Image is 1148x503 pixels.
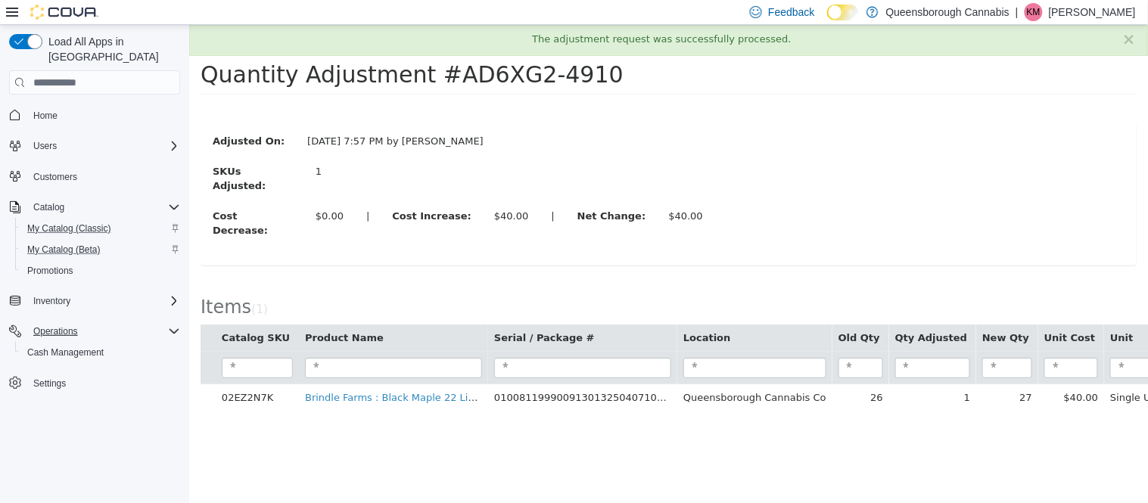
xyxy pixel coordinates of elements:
span: Home [27,105,180,124]
button: Catalog [27,198,70,216]
button: Users [3,135,186,157]
span: Operations [27,322,180,340]
span: Cash Management [27,346,104,359]
button: New Qty [793,306,843,321]
div: $0.00 [126,184,154,199]
label: SKUs Adjusted: [12,139,115,169]
p: Queensborough Cannabis [886,3,1010,21]
button: Promotions [15,260,186,281]
input: Dark Mode [827,5,859,20]
button: Users [27,137,63,155]
button: My Catalog (Beta) [15,239,186,260]
button: Customers [3,166,186,188]
td: $40.00 [849,359,915,387]
button: Catalog SKU [33,306,104,321]
div: $40.00 [305,184,340,199]
a: My Catalog (Beta) [21,241,107,259]
button: Location [494,306,544,321]
a: Brindle Farms : Black Maple 22 Live Rosin (1g) [116,367,344,378]
span: Users [27,137,180,155]
span: My Catalog (Beta) [27,244,101,256]
div: $40.00 [479,184,514,199]
span: Home [33,110,58,122]
span: My Catalog (Classic) [27,222,111,234]
a: Cash Management [21,343,110,362]
button: × [933,7,947,23]
span: Settings [27,374,180,393]
a: Customers [27,168,83,186]
button: Old Qty [649,306,694,321]
td: 26 [643,359,700,387]
button: My Catalog (Classic) [15,218,186,239]
button: Operations [27,322,84,340]
span: Settings [33,377,66,390]
span: Catalog [27,198,180,216]
img: Cova [30,5,98,20]
a: My Catalog (Classic) [21,219,117,238]
span: My Catalog (Beta) [21,241,180,259]
span: Cash Management [21,343,180,362]
td: 1 [700,359,787,387]
div: Kioko Mayede [1025,3,1043,21]
a: Settings [27,374,72,393]
div: [DATE] 7:57 PM by [PERSON_NAME] [107,109,306,124]
button: Serial / Package # [305,306,409,321]
span: Load All Apps in [GEOGRAPHIC_DATA] [42,34,180,64]
td: 0100811999009130132504071024bflrbm001 [299,359,488,387]
label: Cost Increase: [191,184,294,199]
div: 1 [126,139,260,154]
span: Operations [33,325,78,337]
p: | [1016,3,1019,21]
button: Inventory [27,292,76,310]
span: Customers [27,167,180,186]
a: Home [27,107,64,125]
button: Inventory [3,290,186,312]
span: Customers [33,171,77,183]
button: Home [3,104,186,126]
button: Catalog [3,197,186,218]
td: 27 [787,359,849,387]
span: Promotions [27,265,73,277]
button: Settings [3,372,186,394]
span: Catalog [33,201,64,213]
td: Single Unit [915,359,981,387]
button: Cash Management [15,342,186,363]
button: Qty Adjusted [706,306,781,321]
label: Cost Decrease: [12,184,115,213]
span: 1 [67,278,74,291]
label: | [166,184,191,199]
span: Dark Mode [827,20,828,21]
button: Operations [3,321,186,342]
a: Promotions [21,262,79,280]
span: Quantity Adjustment #AD6XG2-4910 [11,36,434,63]
label: Adjusted On: [12,109,107,124]
nav: Complex example [9,98,180,433]
span: Promotions [21,262,180,280]
td: 02EZ2N7K [26,359,110,387]
button: Unit [921,306,947,321]
span: Items [11,272,62,293]
label: Net Change: [377,184,468,199]
span: KM [1027,3,1041,21]
button: Product Name [116,306,198,321]
span: Users [33,140,57,152]
span: Feedback [768,5,814,20]
button: Unit Cost [855,306,909,321]
span: My Catalog (Classic) [21,219,180,238]
small: ( ) [62,278,79,291]
span: Inventory [27,292,180,310]
span: Queensborough Cannabis Co [494,367,637,378]
label: | [350,184,376,199]
span: Inventory [33,295,70,307]
p: [PERSON_NAME] [1049,3,1136,21]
